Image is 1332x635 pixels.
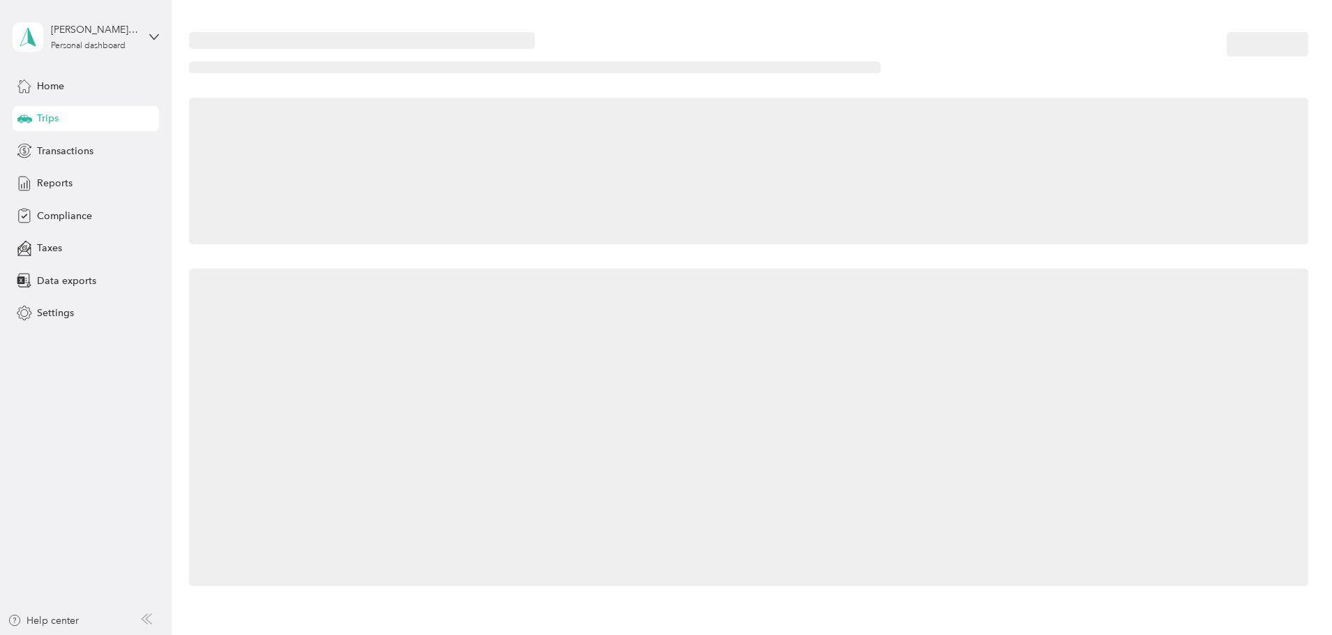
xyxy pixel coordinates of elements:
span: Compliance [37,209,92,223]
iframe: Everlance-gr Chat Button Frame [1254,557,1332,635]
span: Data exports [37,274,96,288]
span: Trips [37,111,59,126]
span: Settings [37,306,74,320]
span: Home [37,79,64,94]
div: [PERSON_NAME] [PERSON_NAME] [51,22,138,37]
span: Transactions [37,144,93,158]
button: Help center [8,613,79,628]
span: Reports [37,176,73,190]
span: Taxes [37,241,62,255]
div: Personal dashboard [51,42,126,50]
